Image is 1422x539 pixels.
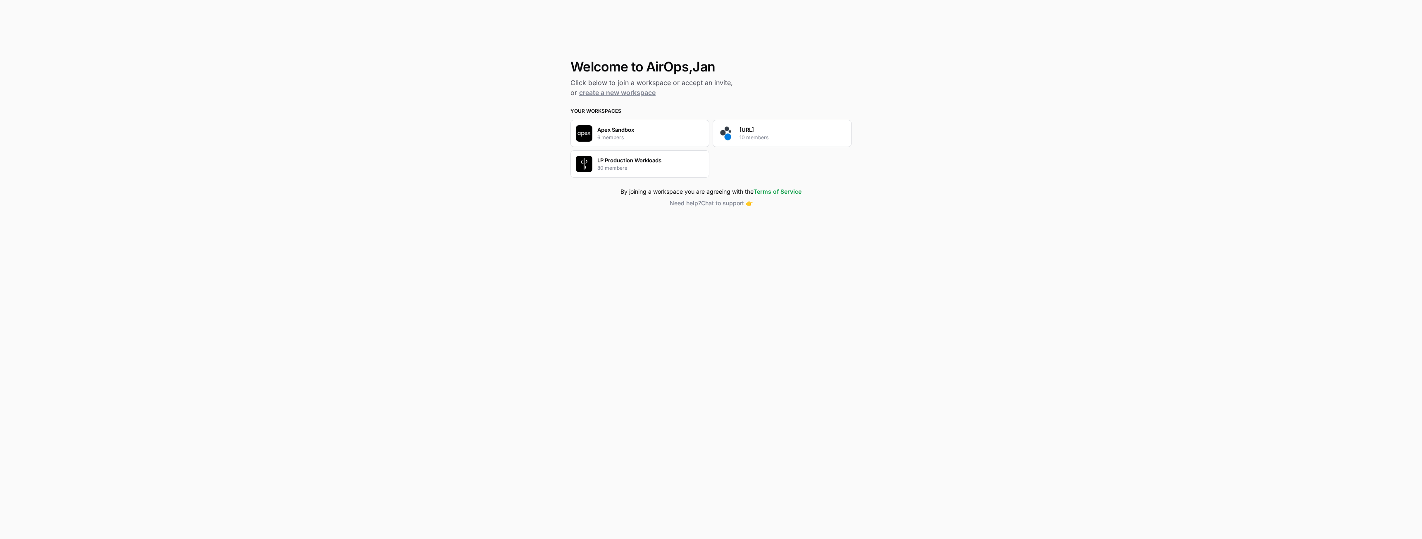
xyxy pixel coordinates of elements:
a: Terms of Service [754,188,802,195]
div: By joining a workspace you are agreeing with the [570,188,852,196]
p: 80 members [597,164,627,172]
span: Need help? [670,199,701,207]
button: Need help?Chat to support 👉 [570,199,852,207]
img: Company Logo [576,125,592,142]
h3: Your Workspaces [570,107,852,115]
img: Company Logo [576,156,592,172]
p: LP Production Workloads [597,156,661,164]
p: Apex Sandbox [597,126,634,134]
p: [URL] [740,126,754,134]
img: Company Logo [718,125,735,142]
p: 10 members [740,134,768,141]
h2: Click below to join a workspace or accept an invite, or [570,78,852,97]
button: Company LogoApex Sandbox6 members [570,120,709,147]
h1: Welcome to AirOps, Jan [570,59,852,74]
span: Chat to support 👉 [701,199,753,207]
button: Company LogoLP Production Workloads80 members [570,150,709,178]
p: 6 members [597,134,624,141]
button: Company Logo[URL]10 members [713,120,852,147]
a: create a new workspace [579,88,656,97]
